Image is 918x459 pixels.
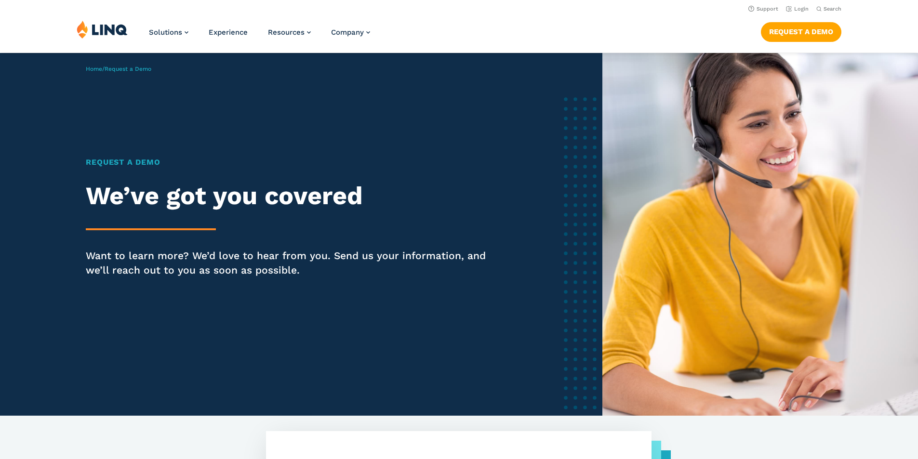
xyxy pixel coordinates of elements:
span: Search [824,6,841,12]
img: Female software representative [602,53,918,416]
a: Login [786,6,809,12]
span: Solutions [149,28,182,37]
button: Open Search Bar [816,5,841,13]
a: Request a Demo [761,22,841,41]
a: Support [748,6,778,12]
a: Company [331,28,370,37]
img: LINQ | K‑12 Software [77,20,128,39]
span: / [86,66,151,72]
a: Home [86,66,102,72]
h1: Request a Demo [86,157,492,168]
a: Experience [209,28,248,37]
h2: We’ve got you covered [86,182,492,210]
span: Company [331,28,364,37]
p: Want to learn more? We’d love to hear from you. Send us your information, and we’ll reach out to ... [86,249,492,277]
a: Solutions [149,28,188,37]
span: Request a Demo [105,66,151,72]
nav: Button Navigation [761,20,841,41]
span: Resources [268,28,305,37]
nav: Primary Navigation [149,20,370,52]
a: Resources [268,28,311,37]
